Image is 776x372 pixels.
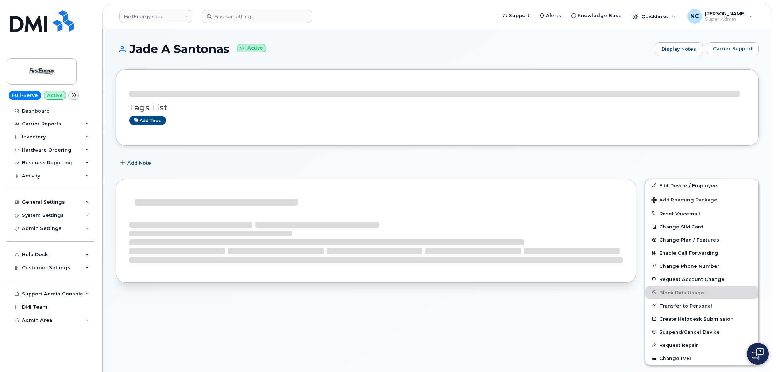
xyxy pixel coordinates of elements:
[645,325,758,338] button: Suspend/Cancel Device
[645,220,758,233] button: Change SIM Card
[655,42,703,56] a: Display Notes
[129,103,745,112] h3: Tags List
[127,160,151,167] span: Add Note
[707,42,759,55] button: Carrier Support
[129,116,166,125] a: Add tags
[645,179,758,192] a: Edit Device / Employee
[116,43,651,55] h1: Jade A Santonas
[645,192,758,207] button: Add Roaming Package
[659,329,720,334] span: Suspend/Cancel Device
[713,45,753,52] span: Carrier Support
[645,338,758,352] button: Request Repair
[645,246,758,259] button: Enable Call Forwarding
[659,250,718,256] span: Enable Call Forwarding
[237,44,266,52] small: Active
[645,233,758,246] button: Change Plan / Features
[659,237,719,243] span: Change Plan / Features
[651,197,717,204] span: Add Roaming Package
[645,286,758,299] button: Block Data Usage
[645,259,758,273] button: Change Phone Number
[645,352,758,365] button: Change IMEI
[116,157,157,170] button: Add Note
[752,348,764,360] img: Open chat
[645,207,758,220] button: Reset Voicemail
[645,273,758,286] button: Request Account Change
[645,312,758,325] a: Create Helpdesk Submission
[645,299,758,312] button: Transfer to Personal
